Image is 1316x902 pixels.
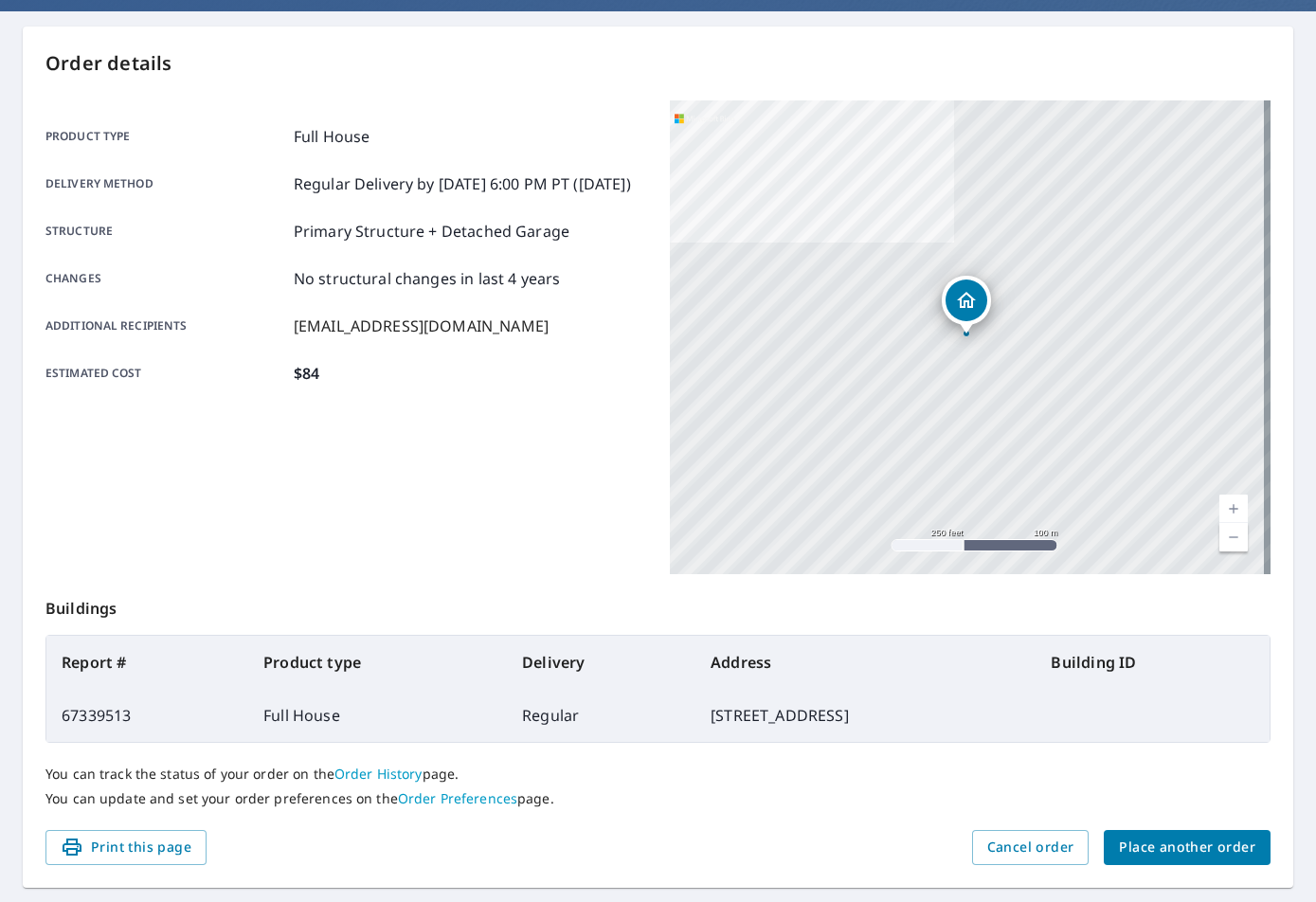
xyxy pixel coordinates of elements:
[45,315,286,337] p: Additional recipients
[46,636,248,689] th: Report #
[45,766,1271,783] p: You can track the status of your order on the page.
[1036,636,1270,689] th: Building ID
[294,362,319,385] p: $84
[294,125,370,148] p: Full House
[294,315,549,337] p: [EMAIL_ADDRESS][DOMAIN_NAME]
[972,830,1090,865] button: Cancel order
[45,125,286,148] p: Product type
[1219,523,1248,551] a: Current Level 17, Zoom Out
[987,836,1074,859] span: Cancel order
[294,172,631,195] p: Regular Delivery by [DATE] 6:00 PM PT ([DATE])
[45,830,207,865] button: Print this page
[248,689,507,742] td: Full House
[45,790,1271,807] p: You can update and set your order preferences on the page.
[1119,836,1255,859] span: Place another order
[45,49,1271,78] p: Order details
[46,689,248,742] td: 67339513
[398,789,517,807] a: Order Preferences
[294,220,569,243] p: Primary Structure + Detached Garage
[45,172,286,195] p: Delivery method
[942,276,991,334] div: Dropped pin, building 1, Residential property, 1876 Old Richton Rd Petal, MS 39465
[695,689,1036,742] td: [STREET_ADDRESS]
[1104,830,1271,865] button: Place another order
[248,636,507,689] th: Product type
[45,267,286,290] p: Changes
[45,220,286,243] p: Structure
[507,689,695,742] td: Regular
[45,362,286,385] p: Estimated cost
[695,636,1036,689] th: Address
[61,836,191,859] span: Print this page
[45,574,1271,635] p: Buildings
[294,267,561,290] p: No structural changes in last 4 years
[1219,495,1248,523] a: Current Level 17, Zoom In
[507,636,695,689] th: Delivery
[334,765,423,783] a: Order History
